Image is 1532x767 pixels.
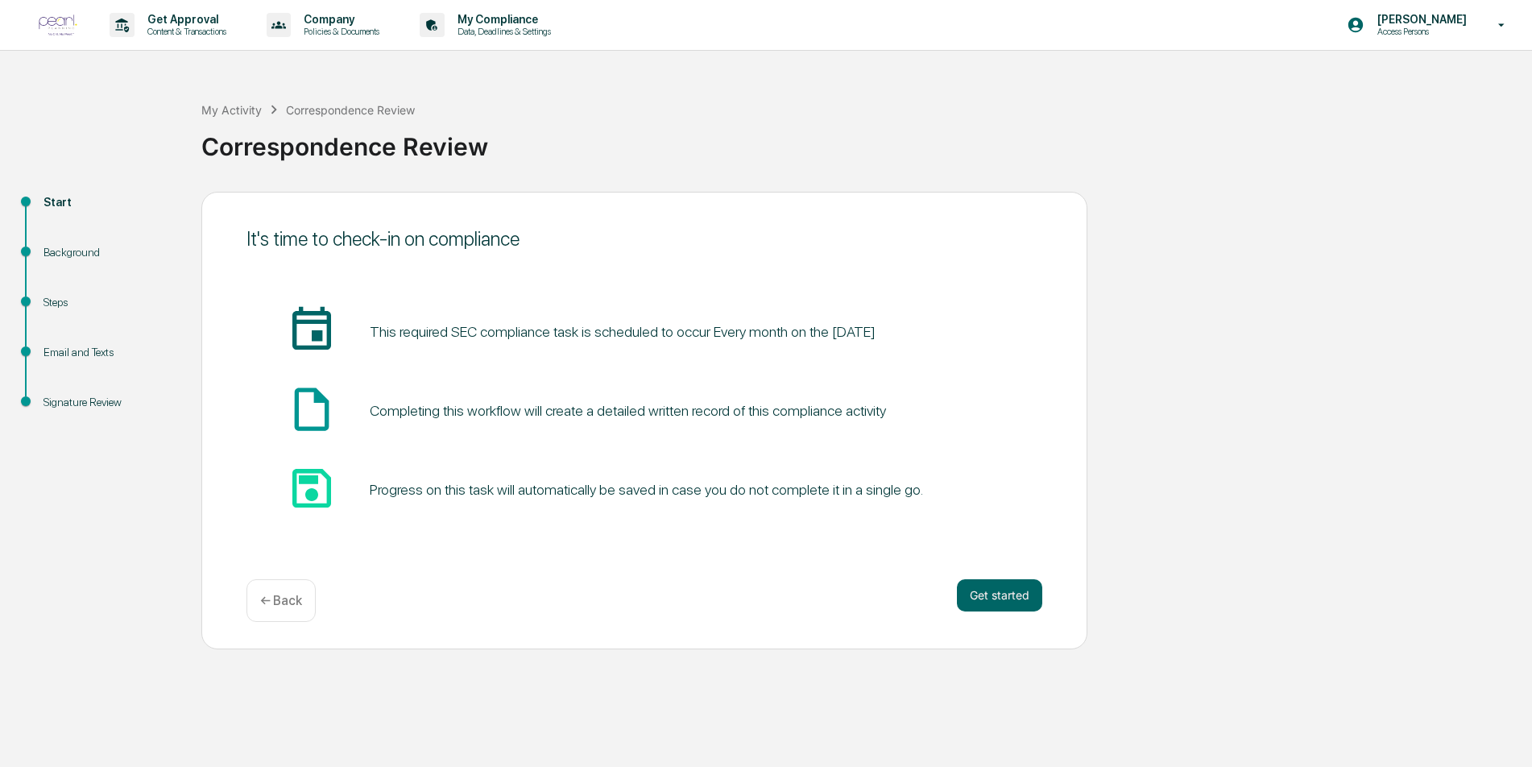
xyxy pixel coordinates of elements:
[370,481,923,498] div: Progress on this task will automatically be saved in case you do not complete it in a single go.
[445,26,559,37] p: Data, Deadlines & Settings
[201,103,262,117] div: My Activity
[370,402,886,419] div: Completing this workflow will create a detailed written record of this compliance activity
[260,593,302,608] p: ← Back
[135,26,234,37] p: Content & Transactions
[291,26,387,37] p: Policies & Documents
[135,13,234,26] p: Get Approval
[286,462,337,514] span: save_icon
[43,294,176,311] div: Steps
[43,344,176,361] div: Email and Texts
[1364,13,1475,26] p: [PERSON_NAME]
[246,227,1042,251] div: It's time to check-in on compliance
[1364,26,1475,37] p: Access Persons
[286,103,415,117] div: Correspondence Review
[445,13,559,26] p: My Compliance
[39,15,77,36] img: logo
[43,194,176,211] div: Start
[286,383,337,435] span: insert_drive_file_icon
[43,244,176,261] div: Background
[43,394,176,411] div: Signature Review
[201,119,1524,161] div: Correspondence Review
[286,305,337,356] span: insert_invitation_icon
[291,13,387,26] p: Company
[370,321,876,342] pre: This required SEC compliance task is scheduled to occur Every month on the [DATE]
[957,579,1042,612] button: Get started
